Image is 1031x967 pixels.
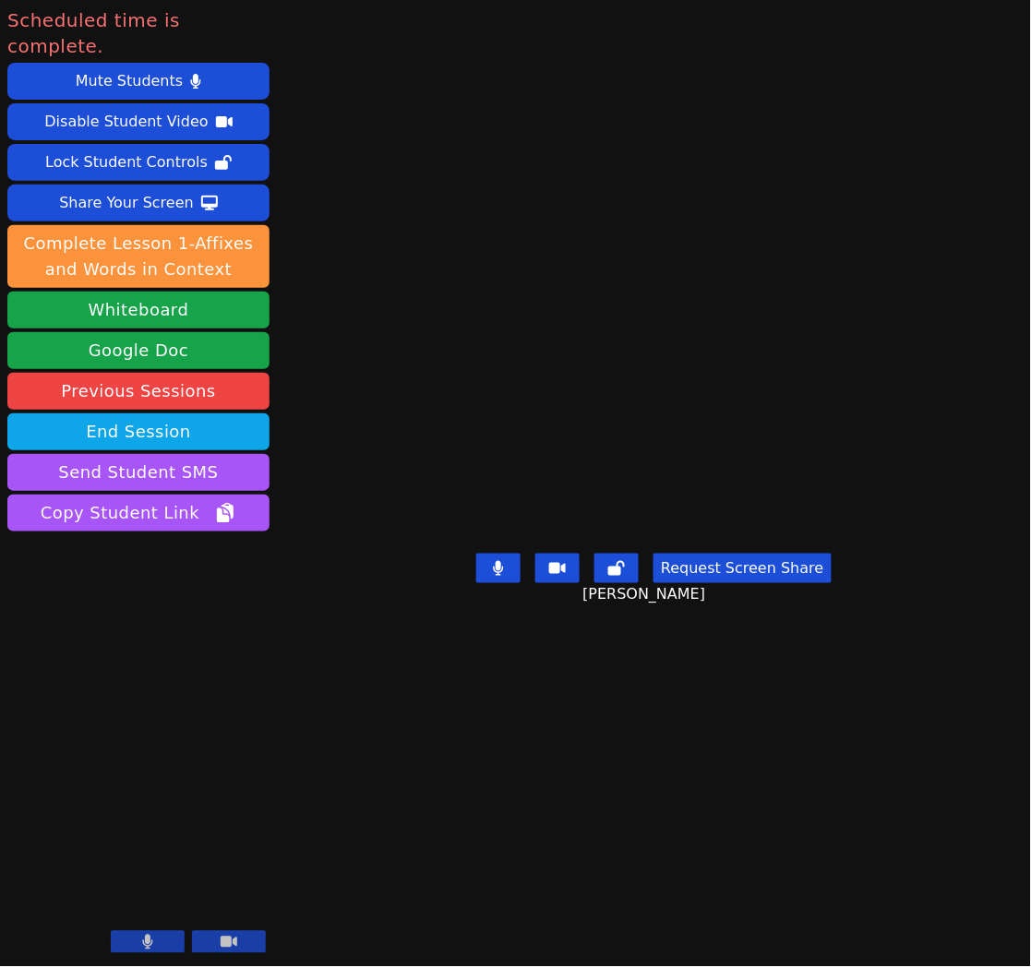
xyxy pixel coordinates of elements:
button: End Session [7,413,270,450]
button: Mute Students [7,63,270,100]
button: Share Your Screen [7,185,270,221]
button: Lock Student Controls [7,144,270,181]
a: Google Doc [7,332,270,369]
div: Disable Student Video [44,107,208,137]
span: Copy Student Link [41,500,236,526]
div: Share Your Screen [59,188,194,218]
button: Complete Lesson 1-Affixes and Words in Context [7,225,270,288]
button: Request Screen Share [653,554,831,583]
a: Previous Sessions [7,373,270,410]
button: Send Student SMS [7,454,270,491]
button: Disable Student Video [7,103,270,140]
button: Copy Student Link [7,495,270,531]
div: Mute Students [76,66,183,96]
span: [PERSON_NAME] [583,583,711,605]
button: Whiteboard [7,292,270,328]
span: Scheduled time is complete. [7,7,270,59]
div: Lock Student Controls [45,148,208,177]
